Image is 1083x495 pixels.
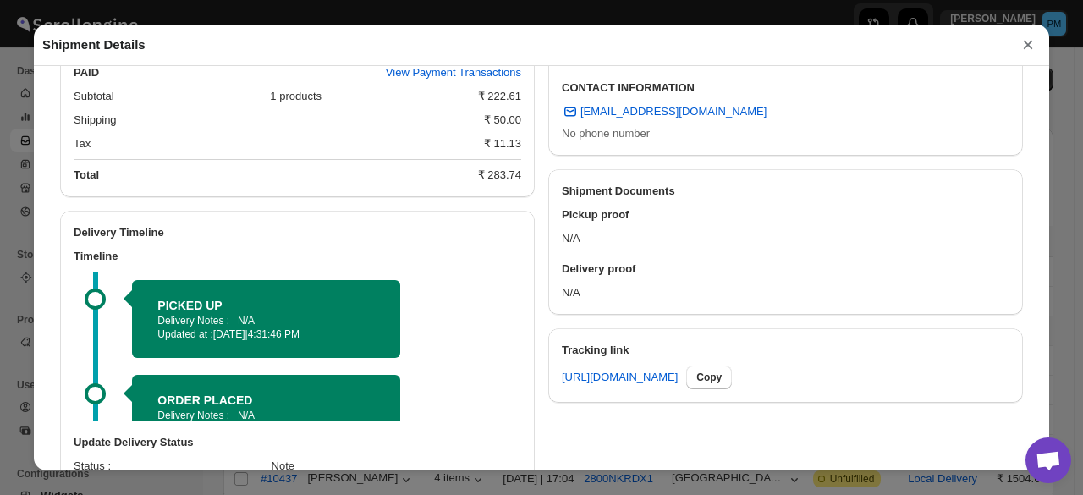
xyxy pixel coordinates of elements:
[157,392,375,409] h2: ORDER PLACED
[74,88,256,105] div: Subtotal
[157,297,375,314] h2: PICKED UP
[376,59,531,86] button: View Payment Transactions
[562,369,678,386] a: [URL][DOMAIN_NAME]
[272,459,294,472] span: Note
[562,342,1009,359] h3: Tracking link
[238,314,255,327] p: N/A
[562,183,1009,200] h2: Shipment Documents
[386,64,521,81] span: View Payment Transactions
[157,327,375,341] p: Updated at :
[562,127,650,140] span: No phone number
[548,254,1023,315] div: N/A
[562,80,1009,96] h3: CONTACT INFORMATION
[74,434,521,451] h3: Update Delivery Status
[562,261,1009,278] h3: Delivery proof
[74,135,470,152] div: Tax
[74,224,521,241] h2: Delivery Timeline
[478,167,521,184] div: ₹ 283.74
[74,459,111,472] span: Status :
[213,328,300,340] span: [DATE] | 4:31:46 PM
[157,314,229,327] p: Delivery Notes :
[74,64,99,81] h2: PAID
[74,168,99,181] b: Total
[238,409,255,422] p: N/A
[1015,33,1041,57] button: ×
[552,98,777,125] a: [EMAIL_ADDRESS][DOMAIN_NAME]
[74,248,521,265] h3: Timeline
[484,135,521,152] div: ₹ 11.13
[562,206,1009,223] h3: Pickup proof
[696,371,722,384] span: Copy
[157,409,229,422] p: Delivery Notes :
[580,103,767,120] span: [EMAIL_ADDRESS][DOMAIN_NAME]
[74,112,470,129] div: Shipping
[1025,437,1071,483] div: Open chat
[42,36,146,53] h2: Shipment Details
[270,88,464,105] div: 1 products
[478,88,521,105] div: ₹ 222.61
[548,200,1023,254] div: N/A
[686,366,732,389] button: Copy
[484,112,521,129] div: ₹ 50.00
